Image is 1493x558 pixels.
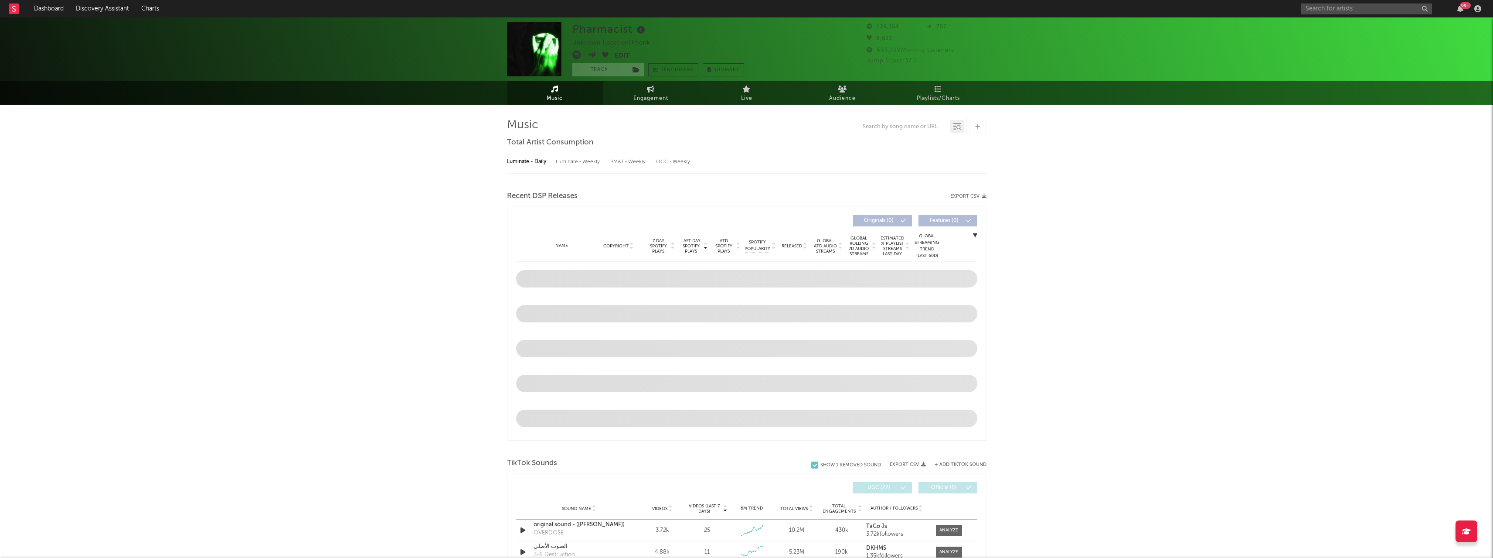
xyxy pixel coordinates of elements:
[821,526,862,535] div: 430k
[881,236,905,257] span: Estimated % Playlist Streams Last Day
[776,548,817,557] div: 5.23M
[866,545,886,551] strong: DKHMS
[847,236,871,257] span: Global Rolling 7D Audio Streams
[866,531,927,537] div: 3.72k followers
[859,485,899,490] span: UGC ( 22 )
[829,93,856,104] span: Audience
[813,238,837,254] span: Global ATD Audio Streams
[507,154,547,169] div: Luminate - Daily
[820,462,881,468] div: Show 1 Removed Sound
[547,93,563,104] span: Music
[1457,5,1463,12] button: 99+
[704,526,710,535] div: 25
[866,545,927,551] a: DKHMS
[534,520,625,529] a: original sound - ([PERSON_NAME])
[950,194,986,199] button: Export CSV
[867,24,899,30] span: 139,154
[918,215,977,226] button: Features(0)
[603,243,629,249] span: Copyright
[890,462,926,467] button: Export CSV
[647,238,670,254] span: 7 Day Spotify Plays
[821,503,857,514] span: Total Engagements
[507,191,578,202] span: Recent DSP Releases
[918,482,977,493] button: Official(0)
[572,38,660,48] div: Unknown Location | Phonk
[642,548,683,557] div: 4.88k
[1301,3,1432,14] input: Search for artists
[687,503,722,514] span: Videos (last 7 days)
[656,154,691,169] div: OCC - Weekly
[871,506,918,511] span: Author / Followers
[1460,2,1471,9] div: 99 +
[782,243,802,249] span: Released
[859,218,899,223] span: Originals ( 0 )
[572,63,627,76] button: Track
[780,506,808,511] span: Total Views
[866,524,887,529] strong: TaCo Js
[610,154,647,169] div: BMAT - Weekly
[534,529,564,537] div: OVERDO$E
[556,154,602,169] div: Luminate - Weekly
[614,51,630,62] button: Edit
[507,137,593,148] span: Total Artist Consumption
[680,238,703,254] span: Last Day Spotify Plays
[795,81,891,105] a: Audience
[603,81,699,105] a: Engagement
[648,63,698,76] a: Benchmark
[507,81,603,105] a: Music
[867,48,954,53] span: 693,799 Monthly Listeners
[660,65,694,75] span: Benchmark
[572,22,647,36] div: Pharmacist
[858,123,950,130] input: Search by song name or URL
[853,482,912,493] button: UGC(22)
[731,505,772,512] div: 6M Trend
[507,458,557,469] span: TikTok Sounds
[704,548,710,557] div: 11
[924,218,964,223] span: Features ( 0 )
[712,238,735,254] span: ATD Spotify Plays
[745,239,770,252] span: Spotify Popularity
[891,81,986,105] a: Playlists/Charts
[714,68,739,72] span: Summary
[534,243,591,249] div: Name
[633,93,668,104] span: Engagement
[926,462,986,467] button: + Add TikTok Sound
[867,58,917,64] span: Jump Score: 37.1
[534,542,625,551] a: الصوت الأصلي
[935,462,986,467] button: + Add TikTok Sound
[642,526,683,535] div: 3.72k
[562,506,591,511] span: Sound Name
[866,524,927,530] a: TaCo Js
[703,63,744,76] button: Summary
[926,24,947,30] span: 757
[853,215,912,226] button: Originals(0)
[821,548,862,557] div: 190k
[776,526,817,535] div: 10.2M
[867,36,892,41] span: 8,611
[652,506,667,511] span: Videos
[699,81,795,105] a: Live
[741,93,752,104] span: Live
[914,233,940,259] div: Global Streaming Trend (Last 60D)
[917,93,960,104] span: Playlists/Charts
[924,485,964,490] span: Official ( 0 )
